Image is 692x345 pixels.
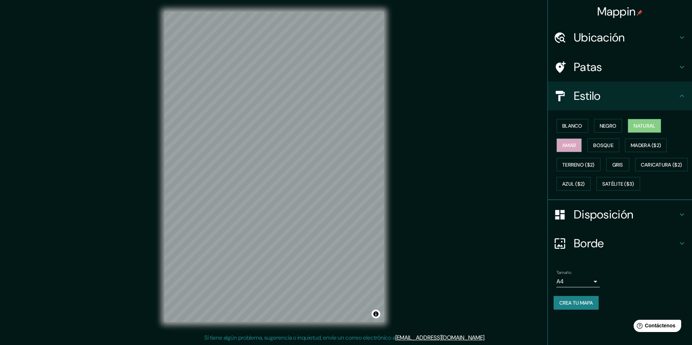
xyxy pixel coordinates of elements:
[556,177,591,191] button: Azul ($2)
[395,334,484,341] a: [EMAIL_ADDRESS][DOMAIN_NAME]
[637,10,643,16] img: pin-icon.png
[548,23,692,52] div: Ubicación
[612,162,623,168] font: Gris
[548,53,692,81] div: Patas
[372,310,380,318] button: Activar o desactivar atribución
[164,12,384,322] canvas: Mapa
[556,138,582,152] button: Amar
[587,138,619,152] button: Bosque
[562,162,595,168] font: Terreno ($2)
[556,158,600,172] button: Terreno ($2)
[556,270,571,275] font: Tamaño
[574,207,633,222] font: Disposición
[574,59,602,75] font: Patas
[625,138,667,152] button: Madera ($2)
[635,158,688,172] button: Caricatura ($2)
[556,278,564,285] font: A4
[562,123,582,129] font: Blanco
[548,229,692,258] div: Borde
[548,81,692,110] div: Estilo
[554,296,599,310] button: Crea tu mapa
[485,333,487,341] font: .
[574,88,601,103] font: Estilo
[634,123,655,129] font: Natural
[204,334,395,341] font: Si tiene algún problema, sugerencia o inquietud, envíe un correo electrónico a
[574,236,604,251] font: Borde
[556,119,588,133] button: Blanco
[641,162,682,168] font: Caricatura ($2)
[600,123,617,129] font: Negro
[628,317,684,337] iframe: Lanzador de widgets de ayuda
[596,177,640,191] button: Satélite ($3)
[628,119,661,133] button: Natural
[594,119,622,133] button: Negro
[574,30,625,45] font: Ubicación
[562,181,585,187] font: Azul ($2)
[559,300,593,306] font: Crea tu mapa
[556,276,600,287] div: A4
[484,334,485,341] font: .
[602,181,634,187] font: Satélite ($3)
[487,333,488,341] font: .
[631,142,661,149] font: Madera ($2)
[606,158,629,172] button: Gris
[548,200,692,229] div: Disposición
[597,4,636,19] font: Mappin
[593,142,613,149] font: Bosque
[562,142,576,149] font: Amar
